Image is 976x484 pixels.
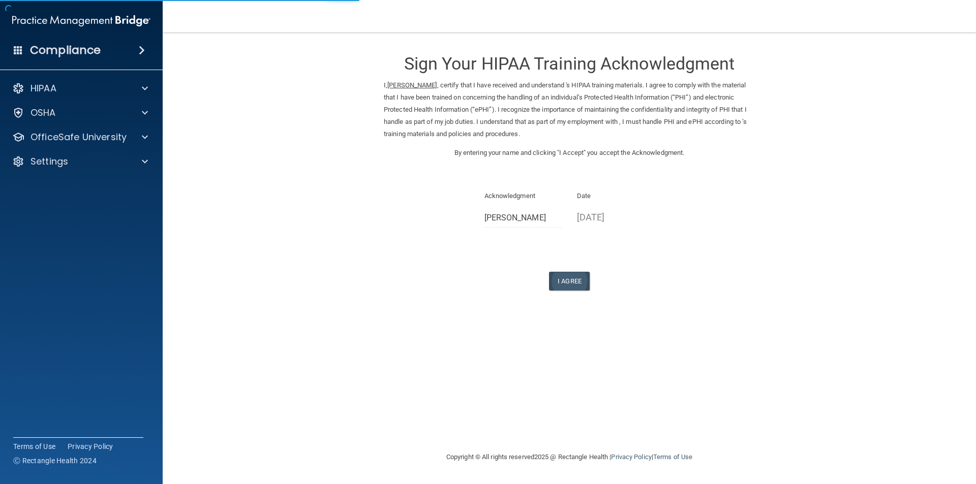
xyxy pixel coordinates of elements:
a: Terms of Use [13,441,55,451]
a: Terms of Use [653,453,692,461]
div: Copyright © All rights reserved 2025 @ Rectangle Health | | [384,441,755,473]
a: Privacy Policy [68,441,113,451]
a: Settings [12,155,148,168]
a: Privacy Policy [611,453,651,461]
img: PMB logo [12,11,150,31]
p: By entering your name and clicking "I Accept" you accept the Acknowledgment. [384,147,755,159]
input: Full Name [484,209,562,228]
p: OSHA [30,107,56,119]
a: HIPAA [12,82,148,94]
a: OfficeSafe University [12,131,148,143]
p: [DATE] [577,209,655,225]
iframe: Drift Widget Chat Controller [800,412,964,453]
p: OfficeSafe University [30,131,127,143]
p: HIPAA [30,82,56,94]
p: I, , certify that I have received and understand 's HIPAA training materials. I agree to comply w... [384,79,755,140]
a: OSHA [12,107,148,119]
button: I Agree [549,272,590,291]
h3: Sign Your HIPAA Training Acknowledgment [384,54,755,73]
span: Ⓒ Rectangle Health 2024 [13,456,97,466]
p: Date [577,190,655,202]
p: Acknowledgment [484,190,562,202]
ins: [PERSON_NAME] [387,81,437,89]
p: Settings [30,155,68,168]
h4: Compliance [30,43,101,57]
